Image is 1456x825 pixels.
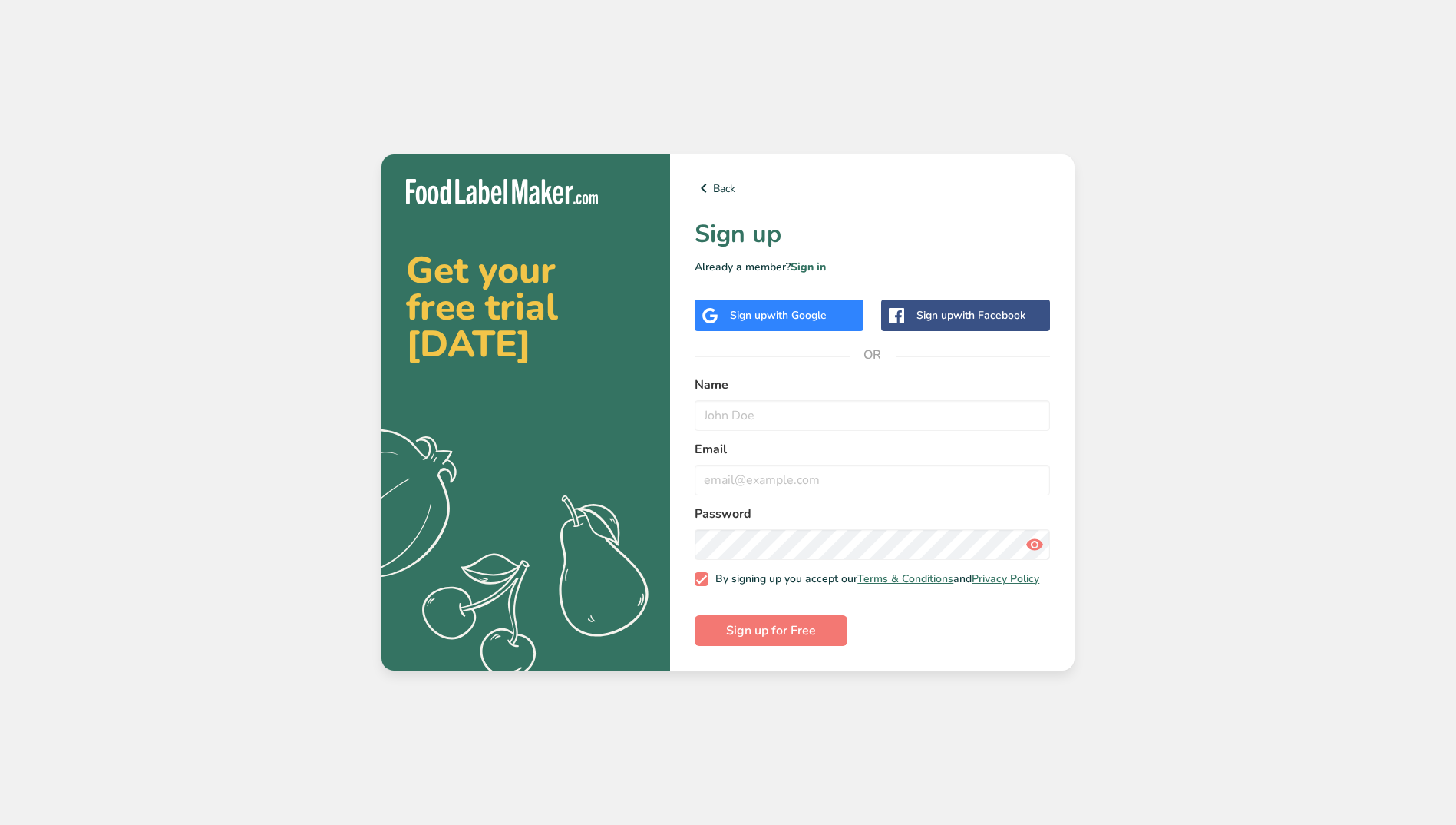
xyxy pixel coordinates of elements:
[791,260,826,274] a: Sign in
[406,179,598,204] img: Food Label Maker
[857,572,953,586] a: Terms & Conditions
[406,252,645,363] h2: Get your free trial [DATE]
[708,572,1040,586] span: By signing up you accept our and
[695,259,1050,275] p: Already a member?
[695,216,1050,253] h1: Sign up
[695,376,1050,394] label: Name
[972,572,1039,586] a: Privacy Policy
[730,307,827,323] div: Sign up
[767,308,827,323] span: with Google
[695,615,847,646] button: Sign up for Free
[953,308,1025,323] span: with Facebook
[695,400,1050,431] input: John Doe
[695,440,1050,459] label: Email
[695,465,1050,495] input: email@example.com
[695,179,1050,197] a: Back
[726,621,816,640] span: Sign up for Free
[695,505,1050,523] label: Password
[850,332,896,378] span: OR
[916,307,1025,323] div: Sign up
